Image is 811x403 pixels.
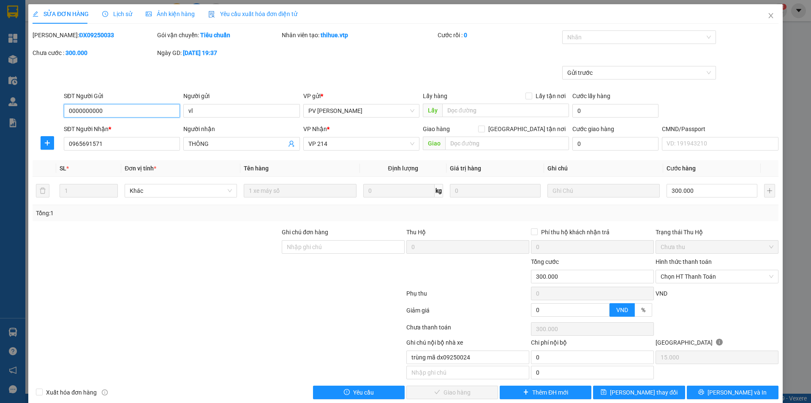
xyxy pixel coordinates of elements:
[157,30,280,40] div: Gói vận chuyển:
[464,32,467,38] b: 0
[183,49,217,56] b: [DATE] 19:37
[200,32,230,38] b: Tiêu chuẩn
[282,229,328,236] label: Ghi chú đơn hàng
[244,165,269,172] span: Tên hàng
[445,137,569,150] input: Dọc đường
[303,91,419,101] div: VP gửi
[450,165,481,172] span: Giá trị hàng
[567,66,711,79] span: Gửi trước
[572,137,659,151] input: Cước giao hàng
[698,389,704,396] span: printer
[442,104,569,117] input: Dọc đường
[438,30,561,40] div: Cước rồi :
[308,104,414,117] span: PV Đức Xuyên
[572,93,610,99] label: Cước lấy hàng
[406,338,529,351] div: Ghi chú nội bộ nhà xe
[435,184,443,197] span: kg
[130,184,232,197] span: Khác
[65,49,87,56] b: 300.000
[767,12,774,19] span: close
[344,389,350,396] span: exclamation-circle
[450,184,541,197] input: 0
[531,258,559,265] span: Tổng cước
[405,323,530,337] div: Chưa thanh toán
[33,48,155,58] div: Chưa cước :
[708,388,767,397] span: [PERSON_NAME] và In
[208,11,215,18] img: icon
[661,241,773,253] span: Chưa thu
[41,140,54,146] span: plus
[313,386,405,399] button: exclamation-circleYêu cầu
[102,11,108,17] span: clock-circle
[572,126,614,132] label: Cước giao hàng
[102,11,132,17] span: Lịch sử
[183,124,299,134] div: Người nhận
[641,307,645,313] span: %
[60,165,66,172] span: SL
[656,338,778,351] div: [GEOGRAPHIC_DATA]
[662,124,778,134] div: CMND/Passport
[423,126,450,132] span: Giao hàng
[41,136,54,150] button: plus
[146,11,152,17] span: picture
[321,32,348,38] b: thihue.vtp
[616,307,628,313] span: VND
[610,388,678,397] span: [PERSON_NAME] thay đổi
[406,351,529,364] input: Nhập ghi chú
[388,165,418,172] span: Định lượng
[532,91,569,101] span: Lấy tận nơi
[36,184,49,197] button: delete
[572,104,659,118] input: Cước lấy hàng
[656,258,712,265] label: Hình thức thanh toán
[36,208,313,218] div: Tổng: 1
[406,386,498,399] button: checkGiao hàng
[485,124,569,134] span: [GEOGRAPHIC_DATA] tận nơi
[33,11,38,17] span: edit
[532,388,568,397] span: Thêm ĐH mới
[544,160,663,177] th: Ghi chú
[244,184,356,197] input: VD: Bàn, Ghế
[656,290,667,297] span: VND
[288,140,295,147] span: user-add
[146,11,195,17] span: Ảnh kiện hàng
[33,30,155,40] div: [PERSON_NAME]:
[406,229,426,236] span: Thu Hộ
[423,93,447,99] span: Lấy hàng
[716,339,723,345] span: info-circle
[759,4,783,28] button: Close
[208,11,297,17] span: Yêu cầu xuất hóa đơn điện tử
[423,104,442,117] span: Lấy
[43,388,100,397] span: Xuất hóa đơn hàng
[687,386,778,399] button: printer[PERSON_NAME] và In
[764,184,775,197] button: plus
[523,389,529,396] span: plus
[282,240,405,254] input: Ghi chú đơn hàng
[303,126,327,132] span: VP Nhận
[406,366,529,379] input: Nhập ghi chú
[547,184,660,197] input: Ghi Chú
[656,228,778,237] div: Trạng thái Thu Hộ
[353,388,374,397] span: Yêu cầu
[183,91,299,101] div: Người gửi
[79,32,114,38] b: ĐX09250033
[601,389,607,396] span: save
[500,386,591,399] button: plusThêm ĐH mới
[157,48,280,58] div: Ngày GD:
[282,30,436,40] div: Nhân viên tạo:
[102,389,108,395] span: info-circle
[593,386,685,399] button: save[PERSON_NAME] thay đổi
[308,137,414,150] span: VP 214
[64,124,180,134] div: SĐT Người Nhận
[423,137,445,150] span: Giao
[531,338,654,351] div: Chi phí nội bộ
[405,289,530,304] div: Phụ thu
[667,165,696,172] span: Cước hàng
[125,165,156,172] span: Đơn vị tính
[538,228,613,237] span: Phí thu hộ khách nhận trả
[661,270,773,283] span: Chọn HT Thanh Toán
[33,11,89,17] span: SỬA ĐƠN HÀNG
[405,306,530,321] div: Giảm giá
[64,91,180,101] div: SĐT Người Gửi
